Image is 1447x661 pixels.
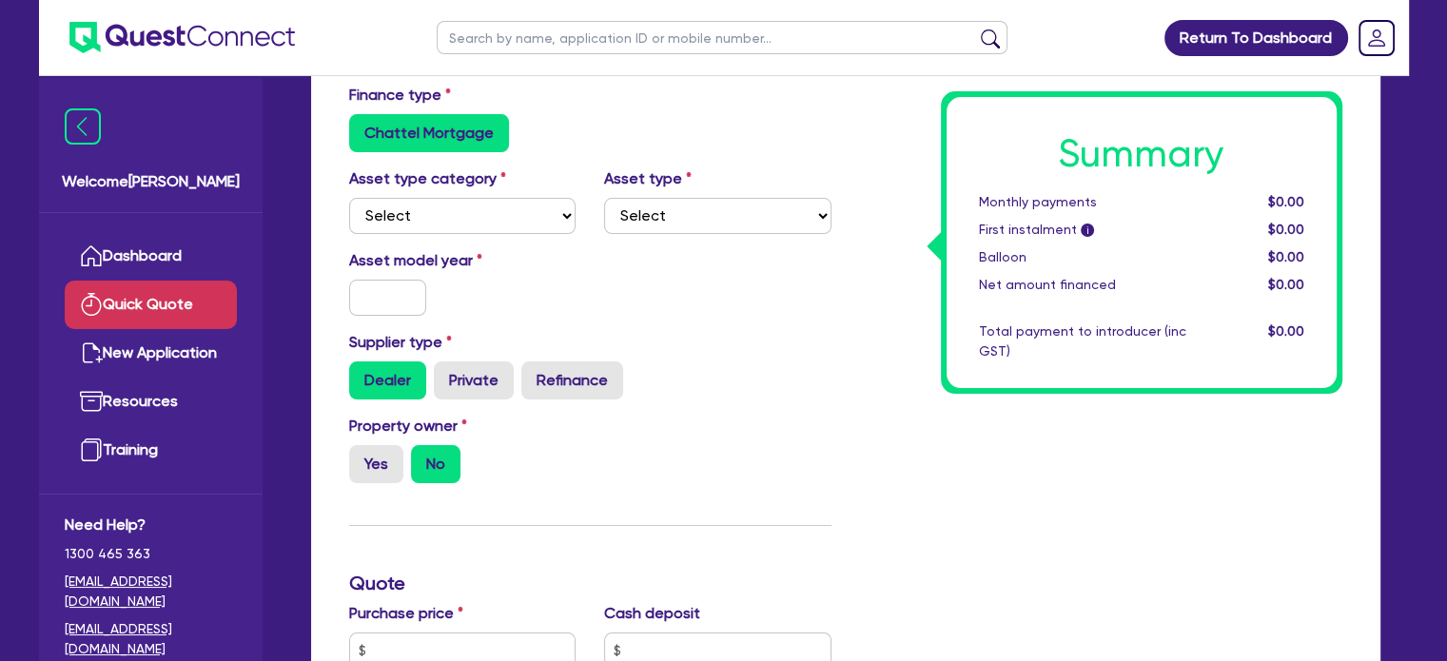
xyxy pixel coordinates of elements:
[349,167,506,190] label: Asset type category
[965,220,1201,240] div: First instalment
[965,321,1201,361] div: Total payment to introducer (inc GST)
[335,249,591,272] label: Asset model year
[1267,194,1303,209] span: $0.00
[349,361,426,399] label: Dealer
[1267,277,1303,292] span: $0.00
[411,445,460,483] label: No
[65,281,237,329] a: Quick Quote
[604,602,700,625] label: Cash deposit
[349,331,452,354] label: Supplier type
[65,544,237,564] span: 1300 465 363
[1081,224,1094,238] span: i
[80,293,103,316] img: quick-quote
[65,619,237,659] a: [EMAIL_ADDRESS][DOMAIN_NAME]
[965,247,1201,267] div: Balloon
[965,192,1201,212] div: Monthly payments
[65,514,237,536] span: Need Help?
[80,390,103,413] img: resources
[65,378,237,426] a: Resources
[1164,20,1348,56] a: Return To Dashboard
[65,232,237,281] a: Dashboard
[349,84,451,107] label: Finance type
[65,108,101,145] img: icon-menu-close
[65,329,237,378] a: New Application
[1267,222,1303,237] span: $0.00
[80,438,103,461] img: training
[604,167,692,190] label: Asset type
[349,602,463,625] label: Purchase price
[437,21,1007,54] input: Search by name, application ID or mobile number...
[521,361,623,399] label: Refinance
[1267,323,1303,339] span: $0.00
[349,114,509,152] label: Chattel Mortgage
[69,22,295,53] img: quest-connect-logo-blue
[65,426,237,475] a: Training
[965,275,1201,295] div: Net amount financed
[1267,249,1303,264] span: $0.00
[65,572,237,612] a: [EMAIL_ADDRESS][DOMAIN_NAME]
[349,572,831,594] h3: Quote
[434,361,514,399] label: Private
[1352,13,1401,63] a: Dropdown toggle
[62,170,240,193] span: Welcome [PERSON_NAME]
[80,341,103,364] img: new-application
[349,445,403,483] label: Yes
[979,131,1304,177] h1: Summary
[349,415,467,437] label: Property owner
